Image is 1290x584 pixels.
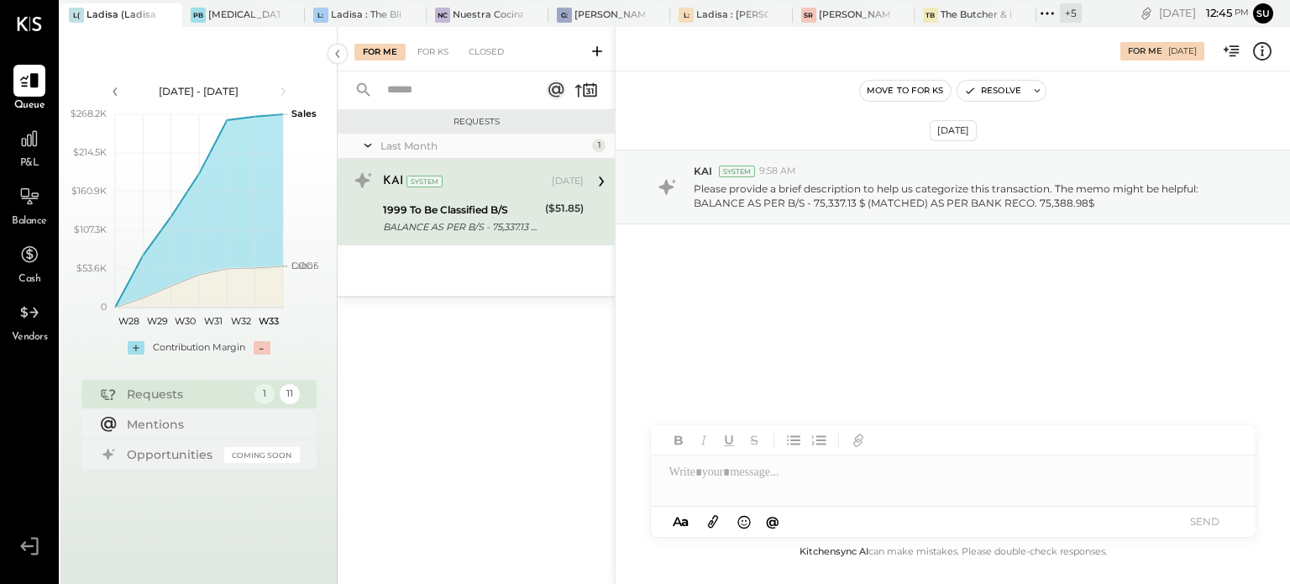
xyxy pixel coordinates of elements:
div: L: [679,8,694,23]
div: SR [801,8,816,23]
text: W30 [174,315,195,327]
text: 0 [101,301,107,313]
a: P&L [1,123,58,171]
button: Ordered List [808,429,830,451]
div: L: [313,8,328,23]
span: 12 : 45 [1198,5,1232,21]
div: ($51.85) [545,200,584,217]
div: Mentions [127,416,291,433]
div: [DATE] - [DATE] [128,84,270,98]
text: Labor [291,260,317,271]
button: su [1253,3,1273,24]
div: - [254,341,270,355]
button: SEND [1172,510,1239,533]
div: [DATE] [1168,45,1197,57]
div: System [406,176,443,187]
text: W28 [118,315,139,327]
div: [PERSON_NAME]' Rooftop - Ignite [819,8,889,22]
a: Vendors [1,297,58,345]
text: W31 [203,315,222,327]
text: Sales [291,108,317,119]
div: 1 [254,384,275,404]
span: Vendors [12,330,48,345]
a: Cash [1,239,58,287]
div: 1 [592,139,606,152]
span: @ [766,513,779,529]
div: G: [557,8,572,23]
button: @ [761,511,784,532]
text: W33 [259,315,279,327]
div: Requests [127,386,246,402]
a: Balance [1,181,58,229]
span: pm [1235,7,1249,18]
div: The Butcher & Barrel (L Argento LLC) - [GEOGRAPHIC_DATA] [941,8,1011,22]
button: Add URL [847,429,869,451]
div: copy link [1138,4,1155,22]
div: [DATE] [930,120,977,141]
div: Contribution Margin [153,341,245,355]
div: PB [191,8,206,23]
a: Queue [1,65,58,113]
div: Closed [460,44,512,61]
div: Last Month [380,139,588,153]
text: $268.2K [71,108,107,119]
div: Ladisa (Ladisa Corp.) - Ignite [87,8,157,22]
div: L( [69,8,84,23]
text: $160.9K [71,185,107,197]
span: P&L [20,156,39,171]
span: KAI [694,164,712,178]
button: Underline [718,429,740,451]
button: Bold [668,429,690,451]
div: Requests [346,116,606,128]
div: System [719,166,755,177]
text: $107.3K [74,224,107,235]
div: KAI [383,173,403,190]
text: W32 [231,315,251,327]
span: Balance [12,214,47,229]
button: Unordered List [783,429,805,451]
div: Coming Soon [224,447,300,463]
div: + 5 [1060,3,1082,23]
span: Cash [18,272,40,287]
div: Opportunities [127,446,216,463]
span: Queue [14,98,45,113]
div: [DATE] [552,175,584,188]
button: Aa [668,513,695,531]
text: $214.5K [73,146,107,158]
span: a [681,513,689,529]
p: Please provide a brief description to help us categorize this transaction. The memo might be help... [694,182,1247,210]
div: BALANCE AS PER B/S - 75,337.13 $ (MATCHED) AS PER BANK RECO. 75,388.98$ [383,218,540,235]
div: [DATE] [1159,5,1249,21]
div: For KS [409,44,457,61]
span: 9:58 AM [759,165,796,178]
button: Italic [693,429,715,451]
button: Resolve [957,81,1028,101]
div: [PERSON_NAME]'s : [PERSON_NAME]'s [574,8,645,22]
div: Ladisa : The Blind Pig [331,8,401,22]
div: Nuestra Cocina LLC - [GEOGRAPHIC_DATA] [453,8,523,22]
div: NC [435,8,450,23]
text: W29 [146,315,167,327]
div: + [128,341,144,355]
div: 1999 To Be Classified B/S [383,202,540,218]
button: Strikethrough [743,429,765,451]
button: Move to for ks [860,81,951,101]
text: $53.6K [76,262,107,274]
div: Ladisa : [PERSON_NAME] in the Alley [696,8,767,22]
div: For Me [354,44,406,61]
div: 11 [280,384,300,404]
div: TB [923,8,938,23]
div: For Me [1128,45,1162,57]
div: [MEDICAL_DATA] (JSI LLC) - Ignite [208,8,279,22]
